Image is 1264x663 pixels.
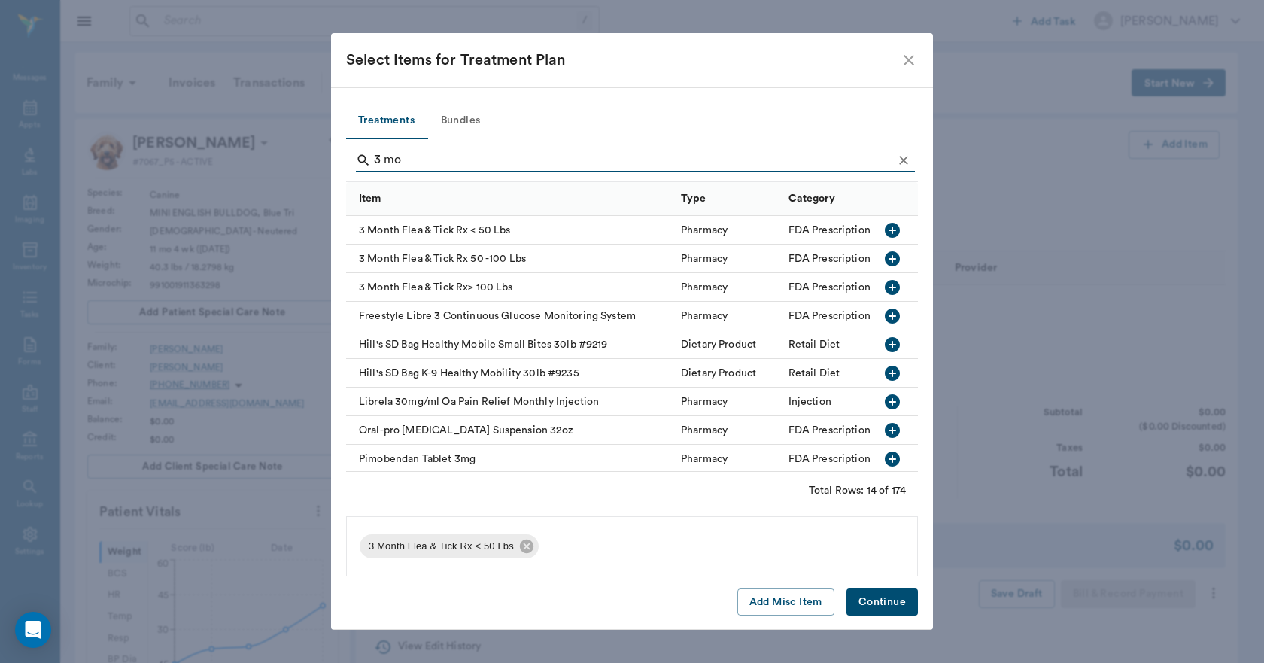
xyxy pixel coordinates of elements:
div: Hill's SD Bag Healthy Mobile Small Bites 30lb #9219 [346,330,673,359]
div: FDA Prescription Meds, Pill, Cap, Liquid, Etc. [788,452,1006,467]
div: Pharmacy [681,223,728,238]
div: Pharmacy [681,280,728,295]
div: Item [346,182,673,216]
button: Continue [846,588,918,616]
div: Oral-pro [MEDICAL_DATA] Suspension 32oz [346,416,673,445]
div: Type [681,178,706,220]
div: Retail Diet [788,337,840,352]
div: Pharmacy [681,251,728,266]
div: Search [356,148,915,175]
div: Librela 30mg/ml Oa Pain Relief Monthly Injection [346,388,673,416]
div: Pimobendan Tablet 3mg [346,445,673,473]
div: 3 Month Flea & Tick Rx < 50 Lbs [360,534,539,558]
div: FDA Prescription Meds, Pill, Cap, Liquid, Etc. [788,423,1006,438]
div: Pharmacy [681,452,728,467]
div: Freestyle Libre 3 Continuous Glucose Monitoring System [346,302,673,330]
div: FDA Prescription Flea/Tick Non-HW Parasite Control [788,251,1045,266]
input: Find a treatment [374,148,892,172]
div: Select Items for Treatment Plan [346,48,900,72]
div: Category [781,182,1086,216]
div: Pharmacy [681,423,728,438]
div: FDA Prescription Meds, Pill, Cap, Liquid, Etc. [788,309,1006,324]
button: close [900,51,918,69]
button: Add Misc Item [737,588,834,616]
div: FDA Prescription Flea/Tick Non-HW Parasite Control [788,280,1045,295]
div: Retail Diet [788,366,840,381]
button: Treatments [346,103,427,139]
div: 3 Month Flea & Tick Rx> 100 Lbs [346,273,673,302]
div: Dietary Product [681,337,756,352]
div: Pharmacy [681,394,728,409]
div: 3 Month Flea & Tick Rx 50 -100 Lbs [346,245,673,273]
div: Open Intercom Messenger [15,612,51,648]
div: Type [673,182,781,216]
button: Clear [892,149,915,172]
button: Bundles [427,103,494,139]
div: Dietary Product [681,366,756,381]
div: 3 Month Flea & Tick Rx < 50 Lbs [346,216,673,245]
div: Pharmacy [681,309,728,324]
div: Item [359,178,381,220]
div: Total Rows: 14 of 174 [809,483,906,498]
span: 3 Month Flea & Tick Rx < 50 Lbs [360,539,523,554]
div: Injection [788,394,831,409]
div: Hill's SD Bag K-9 Healthy Mobility 30lb #9235 [346,359,673,388]
div: FDA Prescription Flea/Tick Non-HW Parasite Control [788,223,1045,238]
div: Category [788,178,835,220]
